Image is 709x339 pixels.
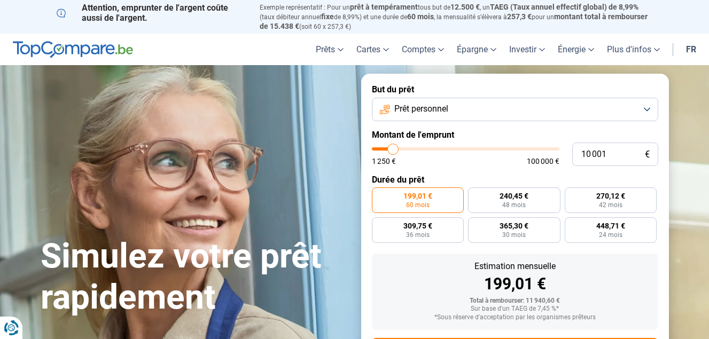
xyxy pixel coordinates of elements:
span: 42 mois [599,202,622,208]
a: Investir [503,34,551,65]
span: 100 000 € [527,157,559,165]
a: Comptes [395,34,450,65]
span: 30 mois [502,232,526,238]
span: 309,75 € [403,222,432,230]
span: 24 mois [599,232,622,238]
span: 48 mois [502,202,526,208]
a: Prêts [309,34,350,65]
img: TopCompare [13,41,133,58]
a: Énergie [551,34,601,65]
span: prêt à tempérament [350,3,418,11]
span: 36 mois [406,232,430,238]
span: 1 250 € [372,157,396,165]
p: Attention, emprunter de l'argent coûte aussi de l'argent. [57,3,247,23]
label: But du prêt [372,84,658,94]
span: fixe [321,12,334,21]
a: Plus d'infos [601,34,666,65]
div: Total à rembourser: 11 940,60 € [380,297,650,305]
span: 60 mois [406,202,430,208]
a: Cartes [350,34,395,65]
span: € [645,150,650,159]
span: 365,30 € [500,222,528,230]
span: 257,3 € [507,12,532,21]
h1: Simulez votre prêt rapidement [41,236,348,318]
button: Prêt personnel [372,98,658,121]
span: 270,12 € [596,192,625,200]
span: 240,45 € [500,192,528,200]
div: *Sous réserve d'acceptation par les organismes prêteurs [380,314,650,321]
span: montant total à rembourser de 15.438 € [260,12,648,30]
span: 199,01 € [403,192,432,200]
div: 199,01 € [380,276,650,292]
span: 60 mois [407,12,434,21]
a: Épargne [450,34,503,65]
div: Sur base d'un TAEG de 7,45 %* [380,305,650,313]
a: fr [680,34,703,65]
p: Exemple représentatif : Pour un tous but de , un (taux débiteur annuel de 8,99%) et une durée de ... [260,3,653,31]
span: Prêt personnel [394,103,448,115]
span: 12.500 € [450,3,480,11]
label: Durée du prêt [372,175,658,185]
div: Estimation mensuelle [380,262,650,271]
span: 448,71 € [596,222,625,230]
label: Montant de l'emprunt [372,130,658,140]
span: TAEG (Taux annuel effectif global) de 8,99% [490,3,638,11]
